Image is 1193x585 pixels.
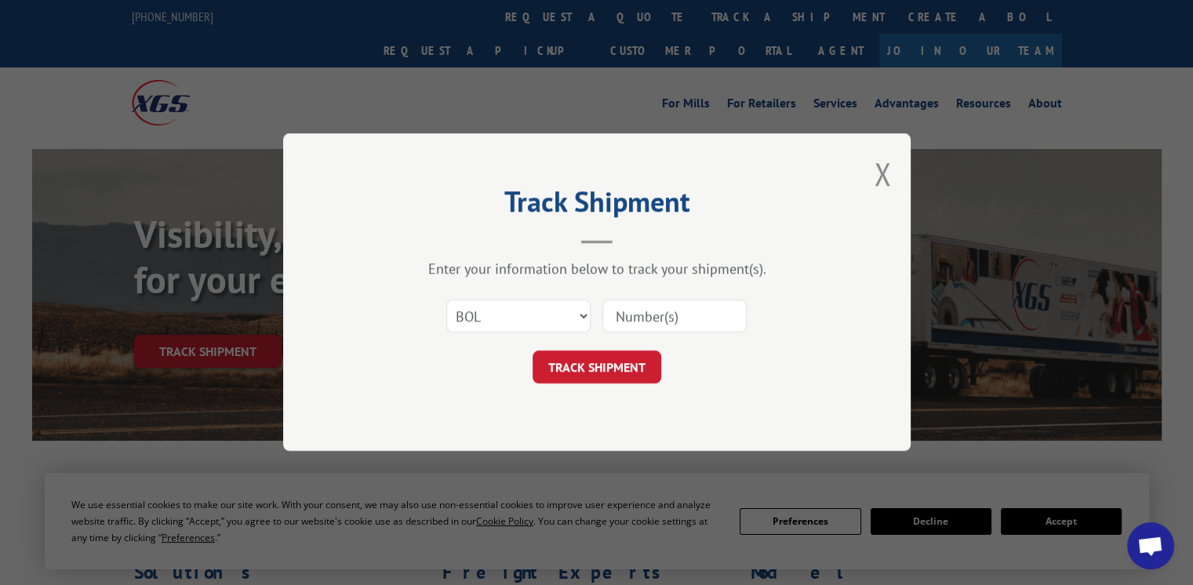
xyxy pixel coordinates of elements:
[874,153,891,194] button: Close modal
[533,351,661,384] button: TRACK SHIPMENT
[362,260,832,278] div: Enter your information below to track your shipment(s).
[1127,522,1174,569] div: Open chat
[602,300,747,333] input: Number(s)
[362,191,832,220] h2: Track Shipment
